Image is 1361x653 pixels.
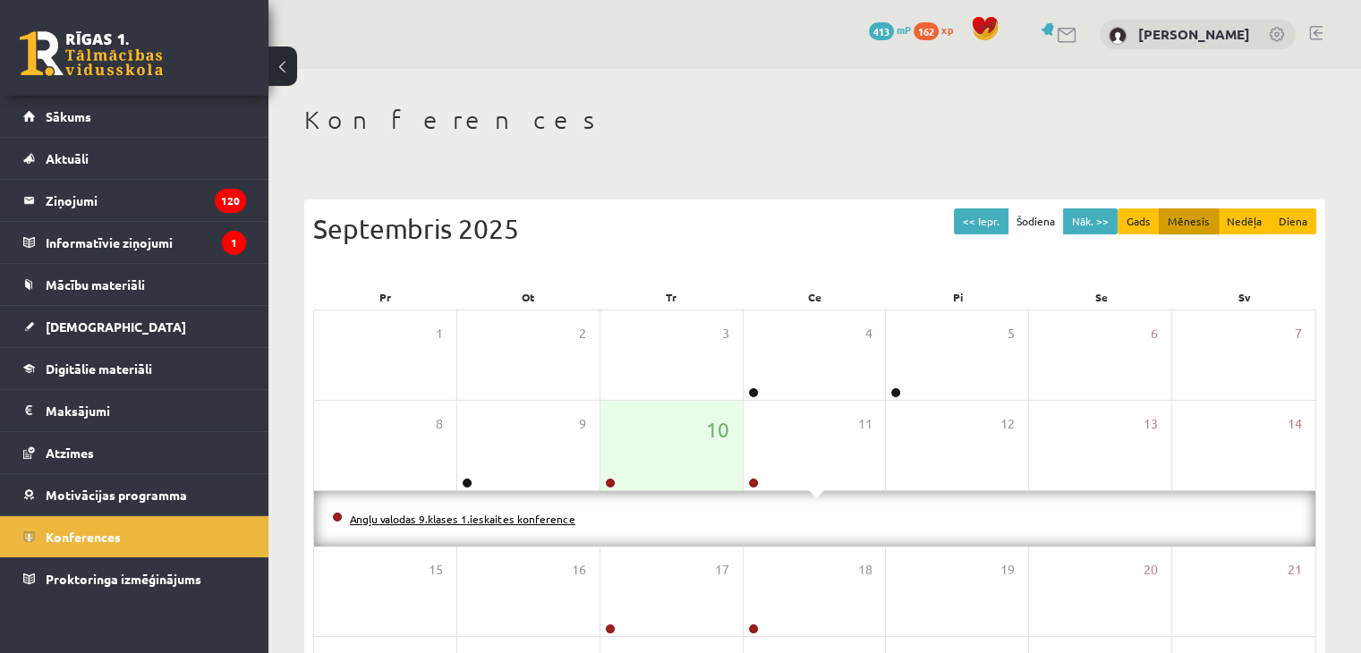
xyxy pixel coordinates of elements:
[1000,414,1015,434] span: 12
[46,360,152,377] span: Digitālie materiāli
[1151,324,1158,343] span: 6
[706,414,729,445] span: 10
[436,324,443,343] span: 1
[215,189,246,213] i: 120
[1144,414,1158,434] span: 13
[864,324,872,343] span: 4
[1295,324,1302,343] span: 7
[600,284,743,310] div: Tr
[1063,208,1118,234] button: Nāk. >>
[23,432,246,473] a: Atzīmes
[20,31,163,76] a: Rīgas 1. Tālmācības vidusskola
[869,22,911,37] a: 413 mP
[857,414,872,434] span: 11
[46,108,91,124] span: Sākums
[1008,324,1015,343] span: 5
[23,138,246,179] a: Aktuāli
[857,560,872,580] span: 18
[46,318,186,335] span: [DEMOGRAPHIC_DATA]
[1138,25,1250,43] a: [PERSON_NAME]
[1030,284,1173,310] div: Se
[23,222,246,263] a: Informatīvie ziņojumi1
[715,560,729,580] span: 17
[222,231,246,255] i: 1
[313,208,1316,249] div: Septembris 2025
[1000,560,1015,580] span: 19
[23,390,246,431] a: Maksājumi
[23,516,246,557] a: Konferences
[1144,560,1158,580] span: 20
[23,558,246,599] a: Proktoringa izmēģinājums
[1288,560,1302,580] span: 21
[914,22,962,37] a: 162 xp
[954,208,1008,234] button: << Iepr.
[46,529,121,545] span: Konferences
[579,414,586,434] span: 9
[1288,414,1302,434] span: 14
[722,324,729,343] span: 3
[1118,208,1160,234] button: Gads
[1218,208,1271,234] button: Nedēļa
[313,284,456,310] div: Pr
[429,560,443,580] span: 15
[46,445,94,461] span: Atzīmes
[1008,208,1064,234] button: Šodiena
[572,560,586,580] span: 16
[1270,208,1316,234] button: Diena
[914,22,939,40] span: 162
[46,487,187,503] span: Motivācijas programma
[23,306,246,347] a: [DEMOGRAPHIC_DATA]
[743,284,886,310] div: Ce
[23,264,246,305] a: Mācību materiāli
[46,150,89,166] span: Aktuāli
[23,180,246,221] a: Ziņojumi120
[46,571,201,587] span: Proktoringa izmēģinājums
[897,22,911,37] span: mP
[1109,27,1127,45] img: Jana Anna Kārkliņa
[23,474,246,515] a: Motivācijas programma
[304,105,1325,135] h1: Konferences
[1173,284,1316,310] div: Sv
[579,324,586,343] span: 2
[456,284,600,310] div: Ot
[23,96,246,137] a: Sākums
[869,22,894,40] span: 413
[941,22,953,37] span: xp
[436,414,443,434] span: 8
[1159,208,1219,234] button: Mēnesis
[46,222,246,263] legend: Informatīvie ziņojumi
[46,276,145,293] span: Mācību materiāli
[350,512,575,526] a: Angļu valodas 9.klases 1.ieskaites konference
[46,390,246,431] legend: Maksājumi
[46,180,246,221] legend: Ziņojumi
[887,284,1030,310] div: Pi
[23,348,246,389] a: Digitālie materiāli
